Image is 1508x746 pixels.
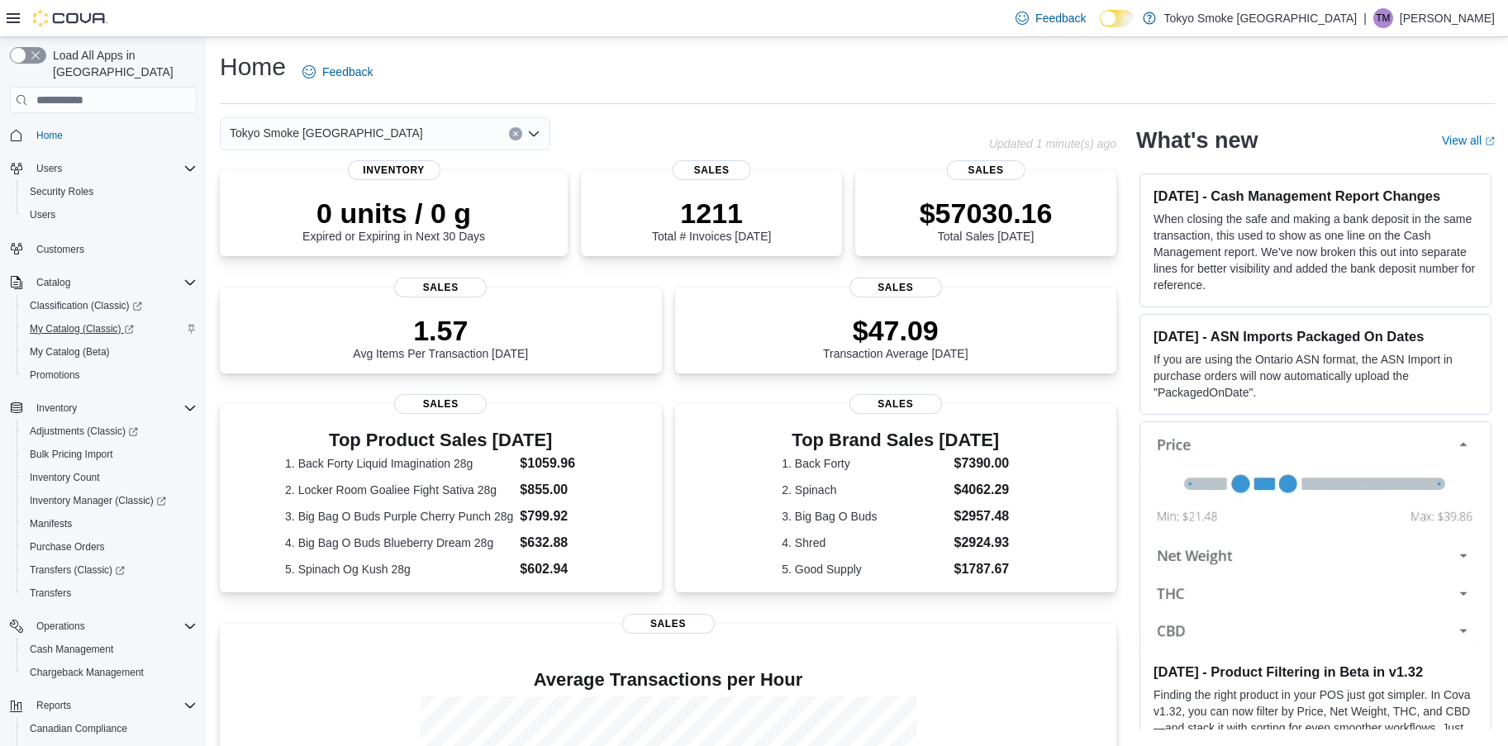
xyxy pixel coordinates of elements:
[23,296,197,316] span: Classification (Classic)
[23,342,117,362] a: My Catalog (Beta)
[322,64,373,80] span: Feedback
[17,317,203,340] a: My Catalog (Classic)
[36,402,77,415] span: Inventory
[1442,134,1495,147] a: View allExternal link
[954,506,1009,526] dd: $2957.48
[23,719,197,739] span: Canadian Compliance
[30,345,110,359] span: My Catalog (Beta)
[230,123,423,143] span: Tokyo Smoke [GEOGRAPHIC_DATA]
[1400,8,1495,28] p: [PERSON_NAME]
[30,273,197,292] span: Catalog
[36,162,62,175] span: Users
[23,342,197,362] span: My Catalog (Beta)
[520,480,596,500] dd: $855.00
[23,560,131,580] a: Transfers (Classic)
[30,238,197,259] span: Customers
[348,160,440,180] span: Inventory
[23,537,197,557] span: Purchase Orders
[302,197,485,243] div: Expired or Expiring in Next 30 Days
[23,583,197,603] span: Transfers
[17,340,203,363] button: My Catalog (Beta)
[947,160,1025,180] span: Sales
[23,421,197,441] span: Adjustments (Classic)
[1363,8,1367,28] p: |
[30,587,71,600] span: Transfers
[1154,351,1477,401] p: If you are using the Ontario ASN format, the ASN Import in purchase orders will now automatically...
[30,208,55,221] span: Users
[285,561,513,577] dt: 5. Spinach Og Kush 28g
[17,535,203,558] button: Purchase Orders
[23,639,120,659] a: Cash Management
[23,468,197,487] span: Inventory Count
[782,482,947,498] dt: 2. Spinach
[23,537,112,557] a: Purchase Orders
[17,443,203,466] button: Bulk Pricing Import
[353,314,528,360] div: Avg Items Per Transaction [DATE]
[17,638,203,661] button: Cash Management
[36,699,71,712] span: Reports
[920,197,1053,230] p: $57030.16
[3,123,203,147] button: Home
[954,480,1009,500] dd: $4062.29
[23,182,197,202] span: Security Roles
[3,615,203,638] button: Operations
[17,203,203,226] button: Users
[989,137,1116,150] p: Updated 1 minute(s) ago
[782,455,947,472] dt: 1. Back Forty
[30,159,69,178] button: Users
[1164,8,1358,28] p: Tokyo Smoke [GEOGRAPHIC_DATA]
[30,398,197,418] span: Inventory
[233,670,1103,690] h4: Average Transactions per Hour
[23,319,197,339] span: My Catalog (Classic)
[23,560,197,580] span: Transfers (Classic)
[782,430,1009,450] h3: Top Brand Sales [DATE]
[782,561,947,577] dt: 5. Good Supply
[23,444,197,464] span: Bulk Pricing Import
[30,471,100,484] span: Inventory Count
[17,180,203,203] button: Security Roles
[23,296,149,316] a: Classification (Classic)
[1100,10,1135,27] input: Dark Mode
[23,444,120,464] a: Bulk Pricing Import
[823,314,968,360] div: Transaction Average [DATE]
[3,694,203,717] button: Reports
[23,491,197,511] span: Inventory Manager (Classic)
[954,454,1009,473] dd: $7390.00
[823,314,968,347] p: $47.09
[17,717,203,740] button: Canadian Compliance
[30,322,134,335] span: My Catalog (Classic)
[954,533,1009,553] dd: $2924.93
[30,540,105,554] span: Purchase Orders
[1485,136,1495,146] svg: External link
[30,696,78,715] button: Reports
[36,276,70,289] span: Catalog
[520,559,596,579] dd: $602.94
[302,197,485,230] p: 0 units / 0 g
[285,508,513,525] dt: 3. Big Bag O Buds Purple Cherry Punch 28g
[30,643,113,656] span: Cash Management
[3,157,203,180] button: Users
[285,430,596,450] h3: Top Product Sales [DATE]
[36,129,63,142] span: Home
[30,425,138,438] span: Adjustments (Classic)
[23,205,197,225] span: Users
[23,639,197,659] span: Cash Management
[1100,27,1101,28] span: Dark Mode
[30,448,113,461] span: Bulk Pricing Import
[23,583,78,603] a: Transfers
[23,468,107,487] a: Inventory Count
[1035,10,1086,26] span: Feedback
[1373,8,1393,28] div: Taylor Murphy
[353,314,528,347] p: 1.57
[17,558,203,582] a: Transfers (Classic)
[23,663,150,682] a: Chargeback Management
[1154,188,1477,204] h3: [DATE] - Cash Management Report Changes
[285,482,513,498] dt: 2. Locker Room Goaliee Fight Sativa 28g
[652,197,771,243] div: Total # Invoices [DATE]
[30,616,92,636] button: Operations
[30,299,142,312] span: Classification (Classic)
[23,205,62,225] a: Users
[23,421,145,441] a: Adjustments (Classic)
[36,620,85,633] span: Operations
[17,661,203,684] button: Chargeback Management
